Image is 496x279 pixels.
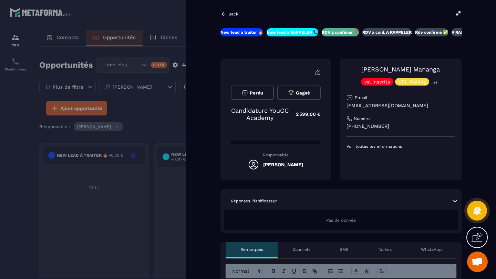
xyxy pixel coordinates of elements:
p: Voir toutes les informations [347,144,455,149]
p: SMS [340,247,349,252]
p: Réponses Planificateur [231,198,277,204]
span: Pas de donnée [326,218,356,223]
p: [PHONE_NUMBER] [347,123,455,130]
a: Ouvrir le chat [467,252,488,272]
span: Gagné [296,90,310,96]
p: 2 599,00 € [289,108,321,121]
p: WhatsApp [421,247,442,252]
p: E-mail [354,95,368,100]
p: Numéro [354,116,370,121]
button: Gagné [277,86,320,100]
button: Perdu [231,86,274,100]
p: Tâches [378,247,392,252]
p: Candidature YouGC Academy [231,107,289,121]
p: Responsable [231,153,321,157]
h5: [PERSON_NAME] [263,162,303,167]
p: +5 [431,79,440,86]
span: Perdu [250,90,263,96]
p: Remarques [240,247,263,252]
p: VSL Mailing [399,79,426,84]
p: vsl inscrits [364,79,390,84]
p: Courriels [292,247,310,252]
a: [PERSON_NAME] Mananga [361,66,440,73]
p: [EMAIL_ADDRESS][DOMAIN_NAME] [347,102,455,109]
